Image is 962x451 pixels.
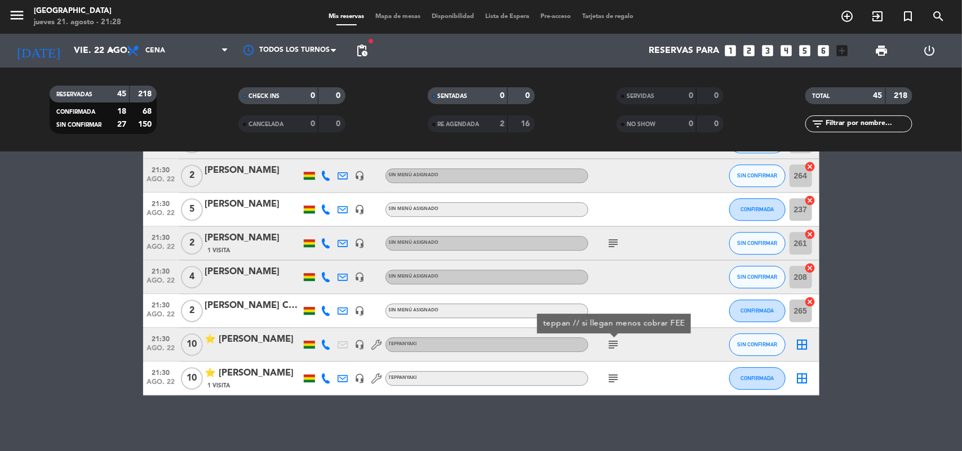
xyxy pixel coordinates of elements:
[627,93,654,99] span: SERVIDAS
[901,10,915,23] i: turned_in_not
[205,332,301,347] div: ⭐ [PERSON_NAME]
[147,163,175,176] span: 21:30
[906,34,954,68] div: LOG OUT
[796,372,809,385] i: border_all
[205,231,301,245] div: [PERSON_NAME]
[729,164,786,187] button: SIN CONFIRMAR
[181,198,203,221] span: 5
[147,311,175,324] span: ago. 22
[729,232,786,254] button: SIN CONFIRMAR
[147,365,175,378] span: 21:30
[311,92,315,100] strong: 0
[147,230,175,243] span: 21:30
[607,338,620,351] i: subject
[147,277,175,290] span: ago. 22
[724,43,738,58] i: looks_one
[817,43,831,58] i: looks_6
[729,198,786,221] button: CONFIRMADA
[205,163,301,178] div: [PERSON_NAME]
[741,206,774,212] span: CONFIRMADA
[355,340,365,350] i: headset_mic
[389,207,439,211] span: Sin menú asignado
[426,14,480,20] span: Disponibilidad
[8,7,25,24] i: menu
[34,17,121,28] div: jueves 21. agosto - 21:28
[627,122,655,127] span: NO SHOW
[367,38,374,44] span: fiber_manual_record
[181,232,203,254] span: 2
[438,122,480,127] span: RE AGENDADA
[336,120,343,128] strong: 0
[521,120,532,128] strong: 16
[796,338,809,351] i: border_all
[923,44,936,57] i: power_settings_new
[525,92,532,100] strong: 0
[741,375,774,381] span: CONFIRMADA
[894,92,910,100] strong: 218
[355,238,365,248] i: headset_mic
[249,93,280,99] span: CHECK INS
[147,243,175,256] span: ago. 22
[105,44,118,57] i: arrow_drop_down
[147,298,175,311] span: 21:30
[8,38,68,63] i: [DATE]
[181,367,203,390] span: 10
[143,108,154,115] strong: 68
[205,197,301,212] div: [PERSON_NAME]
[8,7,25,28] button: menu
[824,118,912,130] input: Filtrar por nombre...
[355,373,365,383] i: headset_mic
[147,345,175,358] span: ago. 22
[811,117,824,131] i: filter_list
[370,14,426,20] span: Mapa de mesas
[208,381,230,390] span: 1 Visita
[181,164,203,187] span: 2
[805,195,816,206] i: cancel
[689,120,693,128] strong: 0
[729,266,786,288] button: SIN CONFIRMAR
[500,92,504,100] strong: 0
[355,44,369,57] span: pending_actions
[117,90,126,98] strong: 45
[389,342,417,346] span: Teppanyaki
[649,46,720,56] span: Reservas para
[355,204,365,215] i: headset_mic
[147,332,175,345] span: 21:30
[871,10,884,23] i: exit_to_app
[779,43,794,58] i: looks_4
[205,265,301,279] div: [PERSON_NAME]
[181,266,203,288] span: 4
[729,333,786,356] button: SIN CONFIRMAR
[577,14,639,20] span: Tarjetas de regalo
[147,209,175,222] span: ago. 22
[438,93,468,99] span: SENTADAS
[805,229,816,240] i: cancel
[311,120,315,128] strong: 0
[875,44,888,57] span: print
[737,274,777,280] span: SIN CONFIRMAR
[336,92,343,100] strong: 0
[389,240,439,245] span: Sin menú asignado
[714,92,721,100] strong: 0
[208,246,230,255] span: 1 Visita
[389,173,439,177] span: Sin menú asignado
[798,43,813,58] i: looks_5
[805,296,816,307] i: cancel
[805,262,816,274] i: cancel
[138,120,154,128] strong: 150
[805,161,816,172] i: cancel
[147,378,175,391] span: ago. 22
[389,376,417,380] span: Teppanyaki
[761,43,775,58] i: looks_3
[840,10,854,23] i: add_circle_outline
[535,14,577,20] span: Pre-acceso
[147,264,175,277] span: 21:30
[147,176,175,189] span: ago. 22
[689,92,693,100] strong: 0
[56,92,92,97] span: RESERVADAS
[355,272,365,282] i: headset_mic
[56,109,95,115] span: CONFIRMADA
[607,372,620,385] i: subject
[741,307,774,314] span: CONFIRMADA
[874,92,883,100] strong: 45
